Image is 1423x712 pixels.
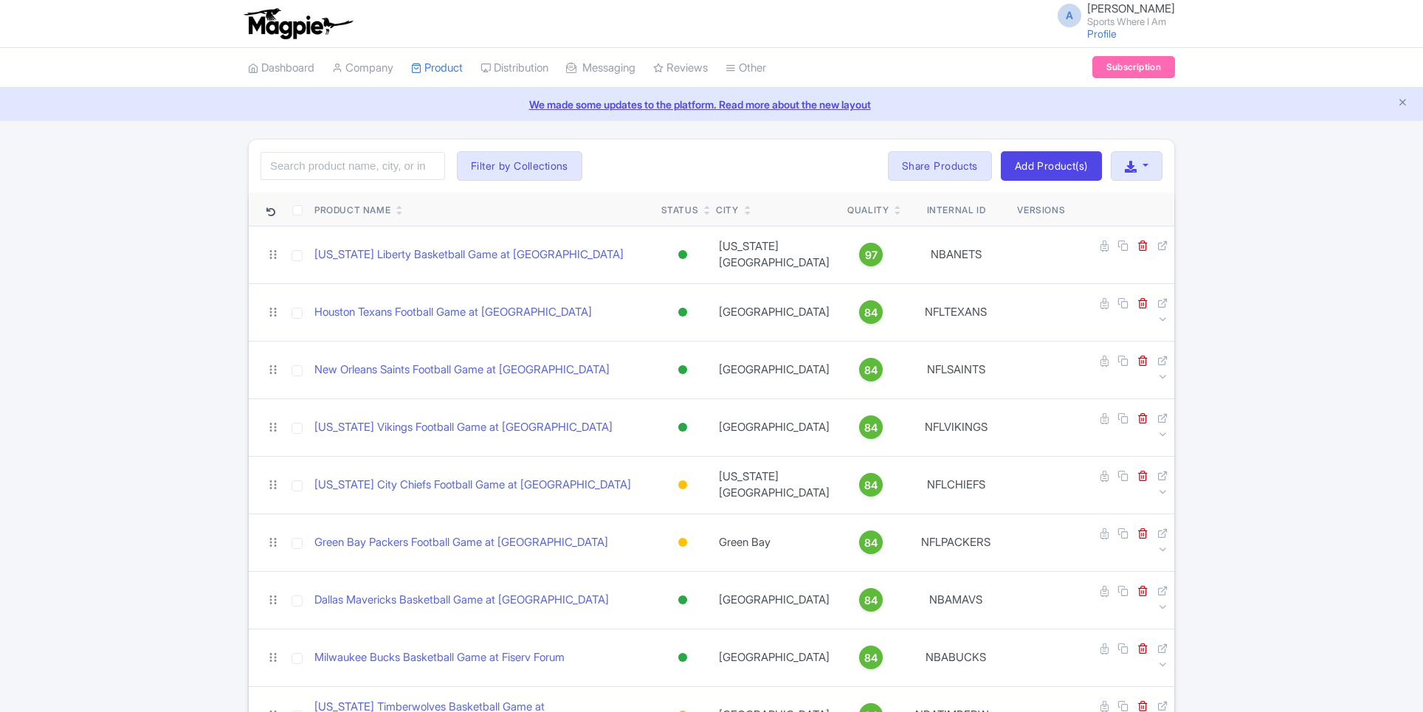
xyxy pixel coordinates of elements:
div: City [716,204,738,217]
td: [US_STATE][GEOGRAPHIC_DATA] [710,226,841,283]
td: NFLVIKINGS [900,398,1011,456]
a: Subscription [1092,56,1175,78]
button: Filter by Collections [457,151,582,181]
a: 84 [847,358,895,381]
a: 84 [847,646,895,669]
a: [US_STATE] Vikings Football Game at [GEOGRAPHIC_DATA] [314,419,613,436]
a: Messaging [566,48,635,89]
a: 84 [847,300,895,324]
td: [GEOGRAPHIC_DATA] [710,398,841,456]
a: 97 [847,243,895,266]
a: Share Products [888,151,992,181]
td: [GEOGRAPHIC_DATA] [710,629,841,686]
div: Active [675,359,690,381]
span: [PERSON_NAME] [1087,1,1175,15]
td: NFLCHIEFS [900,456,1011,514]
td: NFLSAINTS [900,341,1011,398]
a: Reviews [653,48,708,89]
a: Milwaukee Bucks Basketball Game at Fiserv Forum [314,649,565,666]
a: We made some updates to the platform. Read more about the new layout [9,97,1414,112]
a: 84 [847,588,895,612]
a: [US_STATE] City Chiefs Football Game at [GEOGRAPHIC_DATA] [314,477,631,494]
span: 84 [864,420,878,436]
span: 84 [864,305,878,321]
input: Search product name, city, or interal id [261,152,445,180]
span: 97 [865,247,878,263]
div: Building [675,474,690,496]
td: [GEOGRAPHIC_DATA] [710,571,841,629]
span: 84 [864,362,878,379]
a: A [PERSON_NAME] Sports Where I Am [1049,3,1175,27]
td: NFLTEXANS [900,283,1011,341]
a: 84 [847,415,895,439]
span: 84 [864,650,878,666]
div: Active [675,417,690,438]
img: logo-ab69f6fb50320c5b225c76a69d11143b.png [241,7,355,40]
td: NBABUCKS [900,629,1011,686]
div: Status [661,204,699,217]
a: Dashboard [248,48,314,89]
span: 84 [864,592,878,609]
button: Close announcement [1397,95,1408,112]
span: A [1058,4,1081,27]
td: Green Bay [710,514,841,571]
td: NBAMAVS [900,571,1011,629]
a: Distribution [480,48,548,89]
a: 84 [847,473,895,497]
div: Quality [847,204,889,217]
a: Company [332,48,393,89]
td: [GEOGRAPHIC_DATA] [710,283,841,341]
a: Houston Texans Football Game at [GEOGRAPHIC_DATA] [314,304,592,321]
a: Dallas Mavericks Basketball Game at [GEOGRAPHIC_DATA] [314,592,609,609]
div: Active [675,647,690,668]
div: Building [675,532,690,553]
div: Product Name [314,204,390,217]
a: Other [726,48,766,89]
div: Active [675,590,690,611]
span: 84 [864,535,878,551]
span: 84 [864,477,878,494]
a: Product [411,48,463,89]
a: Profile [1087,27,1117,40]
td: [GEOGRAPHIC_DATA] [710,341,841,398]
a: 84 [847,530,895,554]
th: Versions [1011,193,1071,227]
th: Internal ID [900,193,1011,227]
a: Add Product(s) [1001,151,1102,181]
td: NBANETS [900,226,1011,283]
small: Sports Where I Am [1087,17,1175,27]
td: NFLPACKERS [900,514,1011,571]
div: Active [675,302,690,323]
a: [US_STATE] Liberty Basketball Game at [GEOGRAPHIC_DATA] [314,246,624,263]
a: New Orleans Saints Football Game at [GEOGRAPHIC_DATA] [314,362,610,379]
div: Active [675,244,690,266]
td: [US_STATE][GEOGRAPHIC_DATA] [710,456,841,514]
a: Green Bay Packers Football Game at [GEOGRAPHIC_DATA] [314,534,608,551]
